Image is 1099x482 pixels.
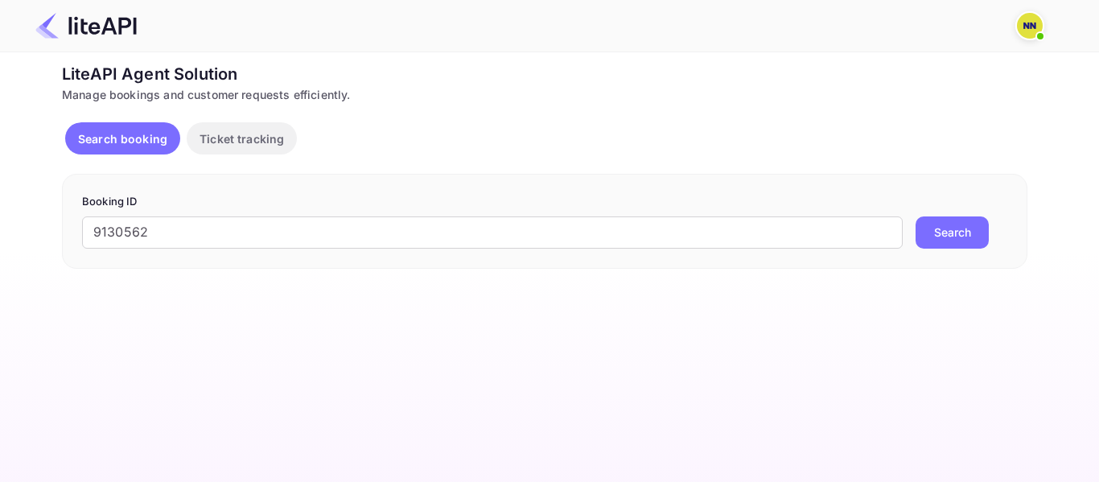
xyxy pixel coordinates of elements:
div: LiteAPI Agent Solution [62,62,1027,86]
p: Ticket tracking [200,130,284,147]
p: Search booking [78,130,167,147]
div: Manage bookings and customer requests efficiently. [62,86,1027,103]
img: LiteAPI Logo [35,13,137,39]
input: Enter Booking ID (e.g., 63782194) [82,216,903,249]
img: N/A N/A [1017,13,1043,39]
button: Search [916,216,989,249]
p: Booking ID [82,194,1007,210]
